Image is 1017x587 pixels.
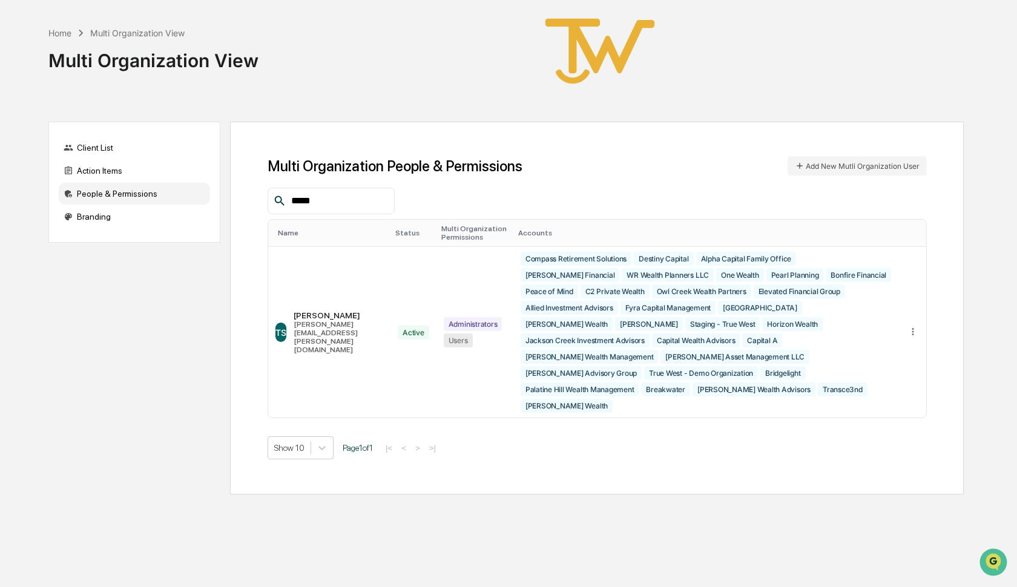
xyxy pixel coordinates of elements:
img: True West [539,10,660,93]
div: Staging - True West [685,317,760,331]
span: Data Lookup [24,175,76,188]
div: C2 Private Wealth [581,284,650,298]
div: 🔎 [12,177,22,186]
div: Client List [59,137,210,159]
div: Bridgelight [760,366,805,380]
button: Add New Mutli Organization User [788,156,927,175]
button: > [412,443,424,453]
div: Palatine Hill Wealth Management [521,382,639,396]
div: Multi Organization View [48,40,258,71]
div: Toggle SortBy [278,229,386,237]
div: Start new chat [41,93,199,105]
div: Users [444,333,473,347]
button: >| [426,443,439,453]
div: Pearl Planning [766,268,824,282]
span: TS [275,327,286,338]
div: Active [398,326,429,339]
div: Fyra Capital Management [620,301,716,315]
div: [PERSON_NAME] Wealth [521,399,613,413]
div: Capital Wealth Advisors [652,333,740,347]
div: Horizon Wealth [762,317,823,331]
div: One Wealth [716,268,764,282]
div: Allied Investment Advisors [521,301,618,315]
div: Jackson Creek Investment Advisors [521,333,650,347]
div: Action Items [59,160,210,182]
div: Branding [59,206,210,228]
div: Transce3nd [818,382,867,396]
span: Preclearance [24,152,78,165]
div: Owl Creek Wealth Partners [652,284,751,298]
div: [PERSON_NAME] [615,317,683,331]
div: [PERSON_NAME] Advisory Group [521,366,642,380]
a: 🖐️Preclearance [7,148,83,169]
div: True West - Demo Organization [644,366,758,380]
div: [PERSON_NAME] Wealth Management [521,350,659,364]
a: 🗄️Attestations [83,148,155,169]
a: Powered byPylon [85,205,146,214]
button: < [398,443,410,453]
div: Home [48,28,71,38]
div: [PERSON_NAME] Asset Management LLC [660,350,809,364]
h1: Multi Organization People & Permissions [268,157,522,175]
span: Pylon [120,205,146,214]
div: Toggle SortBy [441,225,508,241]
div: Breakwater [641,382,690,396]
div: Toggle SortBy [910,229,921,237]
span: Attestations [100,152,150,165]
a: 🔎Data Lookup [7,171,81,192]
div: Administrators [444,317,502,331]
div: Peace of Mind [521,284,578,298]
button: Start new chat [206,96,220,111]
div: Bonfire Financial [826,268,891,282]
div: [PERSON_NAME] Wealth Advisors [693,382,815,396]
div: Toggle SortBy [518,229,895,237]
div: [GEOGRAPHIC_DATA] [718,301,802,315]
div: Destiny Capital [634,252,693,266]
div: Capital A [742,333,782,347]
img: 1746055101610-c473b297-6a78-478c-a979-82029cc54cd1 [12,93,34,114]
span: Page 1 of 1 [343,443,373,453]
div: [PERSON_NAME][EMAIL_ADDRESS][PERSON_NAME][DOMAIN_NAME] [294,320,383,354]
p: How can we help? [12,25,220,45]
div: Elevated Financial Group [754,284,845,298]
div: Alpha Capital Family Office [696,252,797,266]
div: [PERSON_NAME] Wealth [521,317,613,331]
button: |< [382,443,396,453]
div: [PERSON_NAME] [294,310,383,320]
div: 🖐️ [12,154,22,163]
iframe: Open customer support [978,547,1011,580]
div: We're available if you need us! [41,105,153,114]
div: [PERSON_NAME] Financial [521,268,619,282]
div: 🗄️ [88,154,97,163]
div: People & Permissions [59,183,210,205]
div: Toggle SortBy [395,229,432,237]
div: Multi Organization View [90,28,185,38]
div: WR Wealth Planners LLC [622,268,714,282]
div: Compass Retirement Solutions [521,252,631,266]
